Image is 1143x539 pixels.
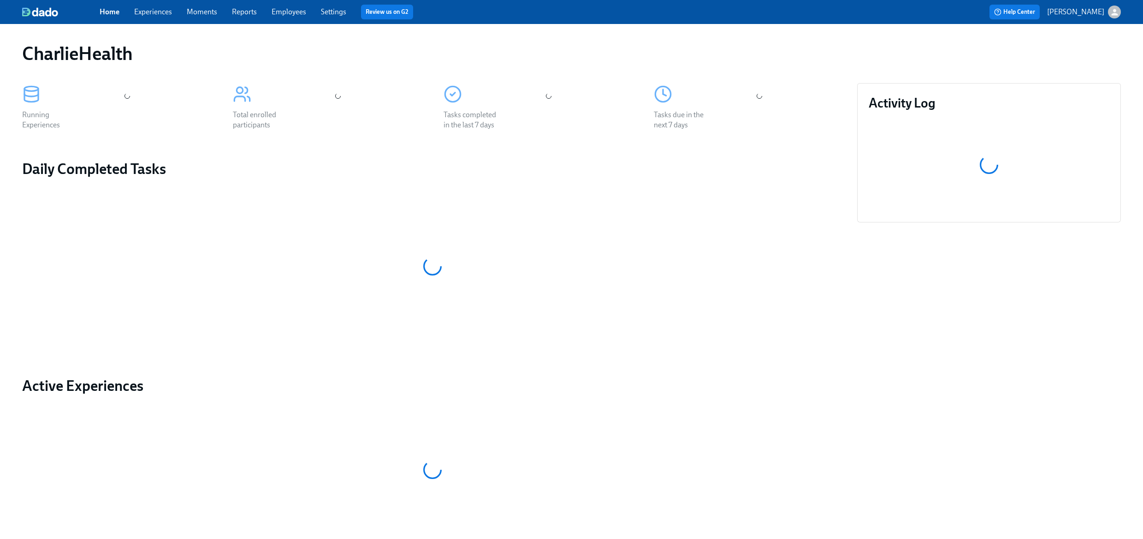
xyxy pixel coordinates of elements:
[444,110,503,130] div: Tasks completed in the last 7 days
[187,7,217,16] a: Moments
[22,7,100,17] a: dado
[989,5,1040,19] button: Help Center
[22,7,58,17] img: dado
[272,7,306,16] a: Employees
[22,160,842,178] h2: Daily Completed Tasks
[100,7,119,16] a: Home
[22,110,81,130] div: Running Experiences
[1047,6,1121,18] button: [PERSON_NAME]
[366,7,409,17] a: Review us on G2
[1047,7,1104,17] p: [PERSON_NAME]
[233,110,292,130] div: Total enrolled participants
[22,377,842,395] a: Active Experiences
[994,7,1035,17] span: Help Center
[22,42,133,65] h1: CharlieHealth
[134,7,172,16] a: Experiences
[361,5,413,19] button: Review us on G2
[654,110,713,130] div: Tasks due in the next 7 days
[869,95,1109,111] h3: Activity Log
[232,7,257,16] a: Reports
[321,7,346,16] a: Settings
